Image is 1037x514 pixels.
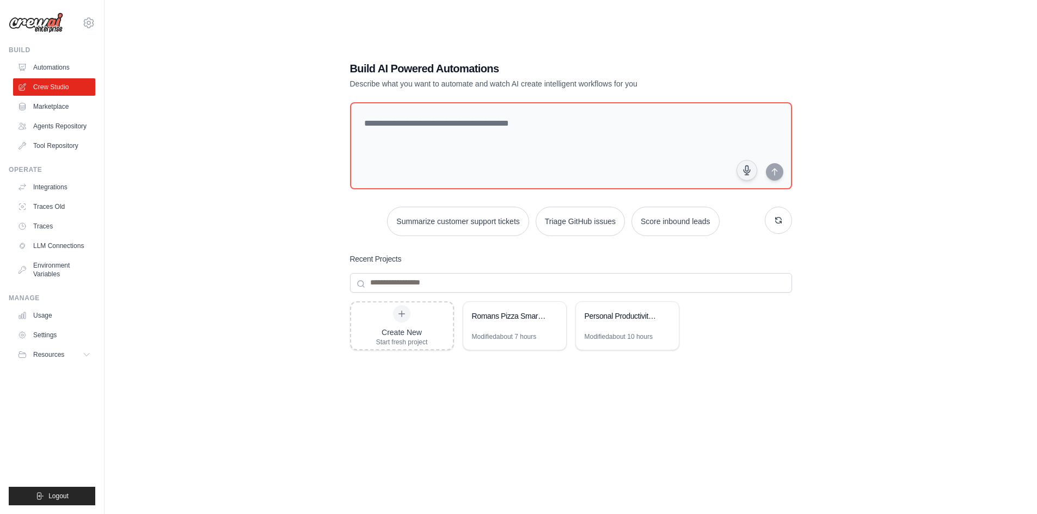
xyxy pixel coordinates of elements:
a: Environment Variables [13,257,95,283]
div: Build [9,46,95,54]
div: Personal Productivity Command Center [585,311,659,321]
a: Settings [13,326,95,344]
img: Logo [9,13,63,33]
button: Resources [13,346,95,363]
button: Triage GitHub issues [536,207,625,236]
a: Automations [13,59,95,76]
div: Manage [9,294,95,302]
a: Agents Repository [13,117,95,135]
button: Click to speak your automation idea [737,160,757,181]
a: LLM Connections [13,237,95,255]
div: Modified about 10 hours [585,332,653,341]
span: Resources [33,350,64,359]
h1: Build AI Powered Automations [350,61,716,76]
button: Get new suggestions [765,207,792,234]
a: Integrations [13,178,95,196]
a: Tool Repository [13,137,95,154]
div: Romans Pizza Smart Routing Customer Service [472,311,547,321]
span: Logout [48,492,69,500]
div: Modified about 7 hours [472,332,537,341]
p: Describe what you want to automate and watch AI create intelligent workflows for you [350,78,716,89]
h3: Recent Projects [350,253,402,264]
a: Crew Studio [13,78,95,96]
div: Start fresh project [376,338,428,346]
a: Traces [13,218,95,235]
div: Operate [9,165,95,174]
button: Score inbound leads [631,207,720,236]
a: Marketplace [13,98,95,115]
a: Usage [13,307,95,324]
div: Create New [376,327,428,338]
button: Summarize customer support tickets [387,207,529,236]
button: Logout [9,487,95,505]
a: Traces Old [13,198,95,215]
